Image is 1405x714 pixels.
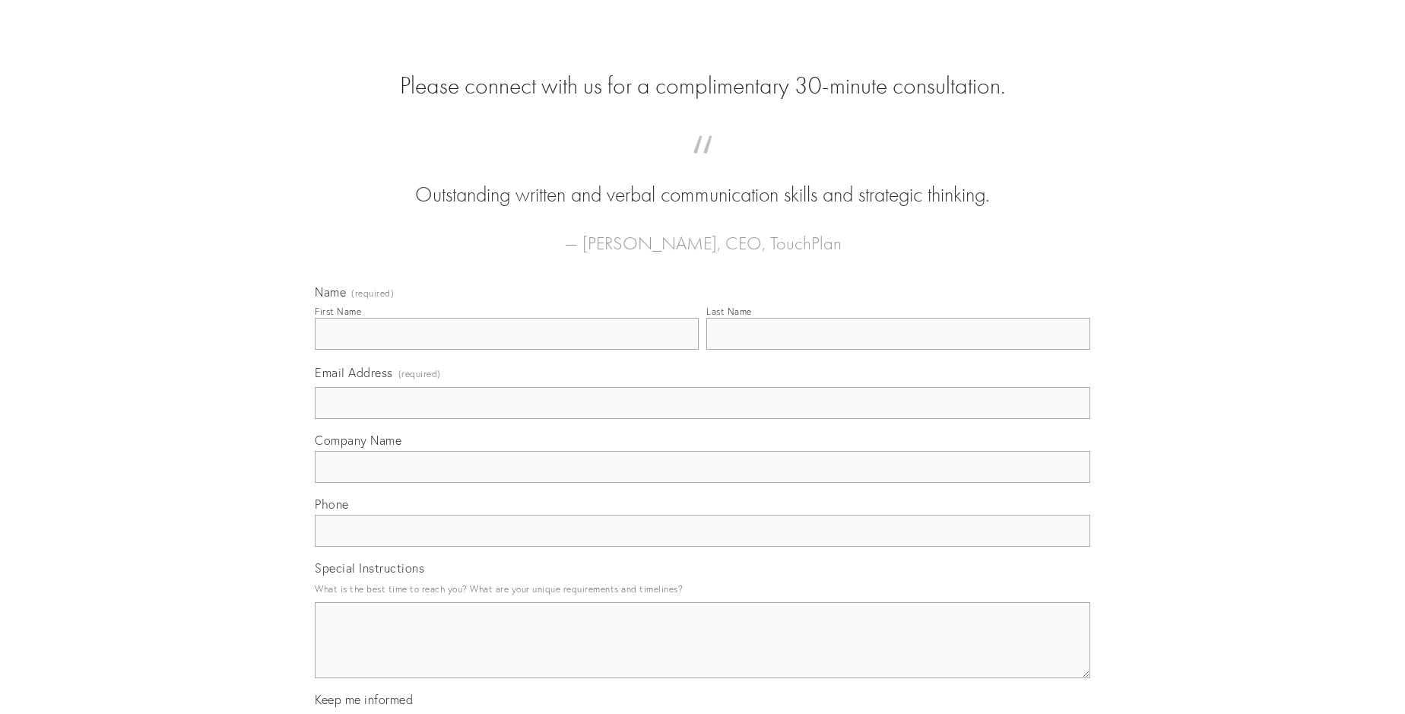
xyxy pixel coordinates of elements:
span: (required) [398,363,441,384]
div: Last Name [706,306,752,317]
span: Special Instructions [315,560,424,576]
div: First Name [315,306,361,317]
span: Keep me informed [315,692,413,707]
blockquote: Outstanding written and verbal communication skills and strategic thinking. [339,151,1066,210]
span: “ [339,151,1066,180]
figcaption: — [PERSON_NAME], CEO, TouchPlan [339,210,1066,259]
span: Phone [315,497,349,512]
span: Name [315,284,346,300]
span: Company Name [315,433,401,448]
span: (required) [351,289,394,298]
h2: Please connect with us for a complimentary 30-minute consultation. [315,71,1090,100]
span: Email Address [315,365,393,380]
p: What is the best time to reach you? What are your unique requirements and timelines? [315,579,1090,599]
